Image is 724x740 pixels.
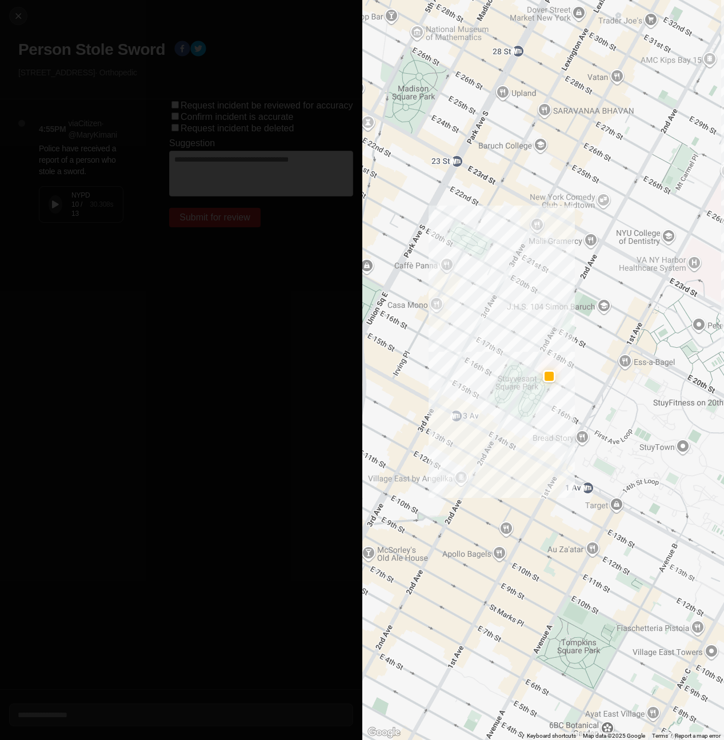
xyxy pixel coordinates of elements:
a: Report a map error [675,733,721,739]
p: [STREET_ADDRESS] · Orthopedic [18,67,353,78]
p: via Citizen · @ MaryKimani [69,118,123,140]
a: Open this area in Google Maps (opens a new window) [365,725,403,740]
label: Request incident be deleted [181,123,294,133]
button: Submit for review [169,208,261,227]
p: Police have received a report of a person who stole a sword. [39,143,123,177]
img: cancel [13,10,24,22]
button: facebook [174,41,190,59]
h1: Person Stole Sword [18,39,165,60]
div: NYPD 10 / 13 [71,191,90,218]
span: Map data ©2025 Google [583,733,645,739]
button: twitter [190,41,206,59]
div: 30.308 s [90,200,113,209]
label: Suggestion [169,138,215,148]
button: cancel [9,7,27,25]
a: Terms (opens in new tab) [652,733,668,739]
label: Request incident be reviewed for accuracy [181,100,353,110]
label: Confirm incident is accurate [181,112,293,122]
button: Keyboard shortcuts [527,732,576,740]
img: Google [365,725,403,740]
p: 4:55PM [39,123,66,135]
